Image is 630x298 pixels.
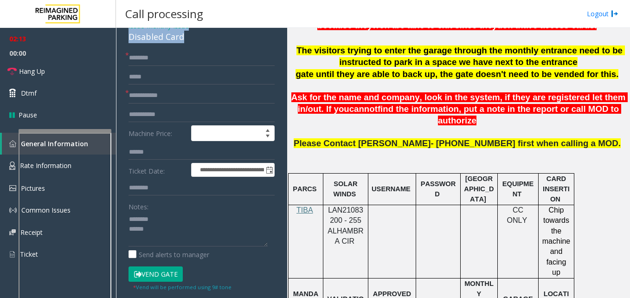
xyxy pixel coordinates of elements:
[126,125,189,141] label: Machine Price:
[261,133,274,141] span: Decrease value
[9,250,15,259] img: 'icon'
[543,175,570,203] span: CARD INSERTION
[2,133,116,155] a: General Information
[9,185,16,191] img: 'icon'
[502,180,534,198] span: EQUIPMENT
[542,206,572,276] span: Chip towards the machine and facing up
[144,21,189,30] span: -
[126,163,189,177] label: Ticket Date:
[293,185,316,193] span: PARCS
[378,104,621,125] span: find the information, put a note in the report or call MOD to authorize
[372,185,411,193] span: USERNAME
[19,66,45,76] span: Hang Up
[294,138,621,148] span: Please Contact [PERSON_NAME]- [PHONE_NUMBER] first when calling a MOD.
[296,207,313,214] a: TIBA
[296,45,625,67] span: The visitors trying to enter the garage through the monthly entrance need to be instructed to par...
[611,9,618,19] img: logout
[133,284,231,291] small: Vend will be performed using 9# tone
[421,180,456,198] span: PASSWORD
[334,180,360,198] span: SOLAR WINDS
[296,69,618,79] span: gate until they are able to back up, the gate doesn't need to be vended for this.
[9,140,16,147] img: 'icon'
[264,163,274,176] span: Toggle popup
[9,162,15,170] img: 'icon'
[291,92,628,114] span: Ask for the name and company, look in the system, if they are registered let them in/out. If you
[9,207,17,214] img: 'icon'
[349,104,378,114] span: cannot
[129,31,275,43] div: Disabled Card
[129,266,183,282] button: Vend Gate
[21,88,37,98] span: Dtmf
[129,199,148,212] label: Notes:
[587,9,618,19] a: Logout
[261,126,274,133] span: Increase value
[121,2,208,25] h3: Call processing
[19,110,37,120] span: Pause
[464,175,494,203] span: [GEOGRAPHIC_DATA]
[328,206,363,245] span: LAN21083200 - 255 ALHAMBRA CIR
[129,250,209,259] label: Send alerts to manager
[9,229,16,235] img: 'icon'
